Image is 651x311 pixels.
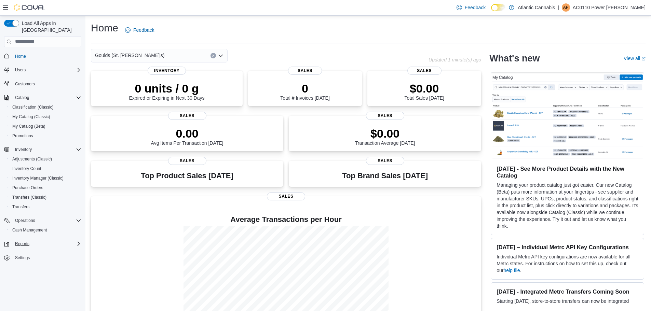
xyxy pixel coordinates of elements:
a: Inventory Manager (Classic) [10,174,66,182]
a: Customers [12,80,38,88]
p: Atlantic Cannabis [518,3,555,12]
span: Inventory [148,67,186,75]
span: Promotions [12,133,33,139]
h3: [DATE] - Integrated Metrc Transfers Coming Soon [497,288,638,295]
span: Customers [12,80,81,88]
span: Inventory Count [12,166,41,171]
h3: [DATE] - See More Product Details with the New Catalog [497,165,638,179]
a: Transfers [10,203,32,211]
button: Transfers [7,202,84,212]
button: Reports [12,240,32,248]
span: Goulds (St. [PERSON_NAME]'s) [95,51,164,59]
span: Sales [366,112,404,120]
svg: External link [641,57,646,61]
button: Inventory Count [7,164,84,173]
button: Classification (Classic) [7,102,84,112]
span: Home [12,52,81,60]
span: Adjustments (Classic) [12,156,52,162]
button: My Catalog (Classic) [7,112,84,122]
a: Feedback [454,1,488,14]
p: 0.00 [151,127,223,140]
p: Updated 1 minute(s) ago [429,57,481,62]
span: Sales [168,157,206,165]
button: Customers [1,79,84,89]
span: Catalog [12,94,81,102]
span: Inventory [12,145,81,154]
button: Operations [1,216,84,225]
h3: Top Brand Sales [DATE] [342,172,428,180]
span: My Catalog (Classic) [10,113,81,121]
a: My Catalog (Beta) [10,122,48,130]
p: Managing your product catalog just got easier. Our new Catalog (Beta) puts more information at yo... [497,182,638,229]
span: Reports [12,240,81,248]
span: Feedback [133,27,154,33]
span: Inventory Count [10,165,81,173]
span: My Catalog (Classic) [12,114,50,119]
div: Expired or Expiring in Next 30 Days [129,82,205,101]
a: Adjustments (Classic) [10,155,55,163]
p: | [558,3,559,12]
span: AP [563,3,569,12]
a: Settings [12,254,32,262]
div: Total # Invoices [DATE] [280,82,329,101]
h1: Home [91,21,118,35]
a: Transfers (Classic) [10,193,49,201]
h3: Top Product Sales [DATE] [141,172,233,180]
button: Reports [1,239,84,249]
span: Reports [15,241,29,246]
button: Inventory [12,145,35,154]
button: Purchase Orders [7,183,84,193]
span: Sales [288,67,322,75]
span: Purchase Orders [10,184,81,192]
span: Classification (Classic) [12,104,54,110]
span: Cash Management [12,227,47,233]
span: Operations [15,218,35,223]
a: Inventory Count [10,165,44,173]
button: Open list of options [218,53,223,58]
p: 0 [280,82,329,95]
nav: Complex example [4,48,81,281]
button: Users [1,65,84,75]
button: Clear input [211,53,216,58]
button: Settings [1,253,84,263]
button: Transfers (Classic) [7,193,84,202]
button: Adjustments (Classic) [7,154,84,164]
button: Inventory Manager (Classic) [7,173,84,183]
span: Sales [407,67,442,75]
p: $0.00 [355,127,415,140]
a: Purchase Orders [10,184,46,192]
span: Sales [267,192,305,200]
span: Operations [12,216,81,225]
h4: Average Transactions per Hour [96,215,476,224]
img: Cova [14,4,44,11]
p: AC0110 Power [PERSON_NAME] [573,3,646,12]
a: Feedback [122,23,157,37]
span: Sales [366,157,404,165]
span: Purchase Orders [12,185,43,190]
span: Inventory Manager (Classic) [10,174,81,182]
button: Catalog [1,93,84,102]
div: Avg Items Per Transaction [DATE] [151,127,223,146]
a: My Catalog (Classic) [10,113,53,121]
div: Transaction Average [DATE] [355,127,415,146]
a: Classification (Classic) [10,103,56,111]
span: Users [15,67,26,73]
span: My Catalog (Beta) [10,122,81,130]
span: Catalog [15,95,29,100]
span: Sales [168,112,206,120]
p: $0.00 [404,82,444,95]
button: Users [12,66,28,74]
span: Cash Management [10,226,81,234]
a: Promotions [10,132,36,140]
span: Settings [12,253,81,262]
span: Promotions [10,132,81,140]
a: help file [503,268,520,273]
span: Settings [15,255,30,260]
span: Inventory [15,147,32,152]
button: Inventory [1,145,84,154]
button: Home [1,51,84,61]
div: AC0110 Power Mike [562,3,570,12]
button: Catalog [12,94,32,102]
a: View allExternal link [624,56,646,61]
